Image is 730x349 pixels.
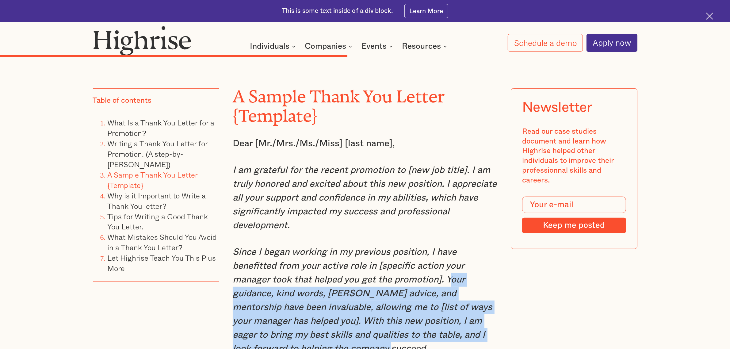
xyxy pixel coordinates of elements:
a: What Is a Thank You Letter for a Promotion? [108,117,215,139]
div: This is some text inside of a div block. [282,7,393,16]
a: Why is it Important to Write a Thank You letter? [108,190,206,211]
form: Modal Form [522,197,626,233]
div: Events [361,43,387,50]
div: Companies [305,43,354,50]
div: Companies [305,43,346,50]
h2: A Sample Thank You Letter {Template} [233,82,497,121]
input: Keep me posted [522,218,626,233]
div: Newsletter [522,100,592,116]
a: Tips for Writing a Good Thank You Letter. [108,210,208,232]
a: Writing a Thank You Letter for Promotion. (A step-by-[PERSON_NAME]) [108,138,208,170]
a: Let Highrise Teach You This Plus More [108,252,216,274]
a: Apply now [587,34,637,52]
p: Dear [Mr./Mrs./Ms./Miss] [last name], [233,137,497,151]
div: Resources [402,43,449,50]
div: Resources [402,43,441,50]
img: Highrise logo [93,26,191,56]
div: Individuals [250,43,297,50]
a: What Mistakes Should You Avoid in a Thank You Letter? [108,231,217,253]
div: Individuals [250,43,289,50]
div: Read our case studies document and learn how Highrise helped other individuals to improve their p... [522,127,626,185]
div: Table of contents [93,96,152,106]
a: Learn More [404,4,448,18]
em: I am grateful for the recent promotion to [new job title]. I am truly honored and excited about t... [233,166,497,230]
a: Schedule a demo [508,34,583,52]
img: Cross icon [706,13,713,20]
a: A Sample Thank You Letter {Template} [108,169,198,190]
input: Your e-mail [522,197,626,213]
div: Events [361,43,395,50]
